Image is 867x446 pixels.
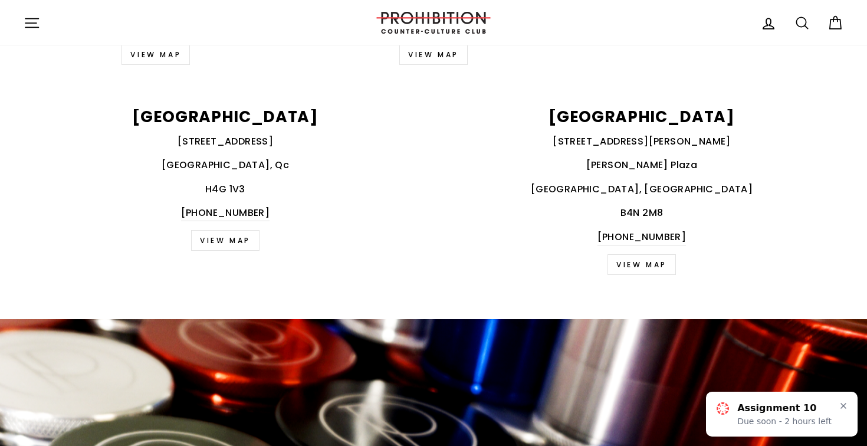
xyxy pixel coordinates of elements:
[597,229,687,245] a: [PHONE_NUMBER]
[440,134,843,149] p: [STREET_ADDRESS][PERSON_NAME]
[24,158,427,173] p: [GEOGRAPHIC_DATA], Qc
[375,12,492,34] img: PROHIBITION COUNTER-CULTURE CLUB
[24,134,427,149] p: [STREET_ADDRESS]
[440,109,843,125] p: [GEOGRAPHIC_DATA]
[607,254,676,275] a: VIEW MAP
[181,205,270,221] a: [PHONE_NUMBER]
[24,182,427,197] p: H4G 1V3
[121,44,190,65] a: VIEW MAP
[440,205,843,221] p: B4N 2M8
[440,182,843,197] p: [GEOGRAPHIC_DATA], [GEOGRAPHIC_DATA]
[191,230,260,251] a: VIEW MAP
[399,44,468,65] a: VIEW MAP
[24,109,427,125] p: [GEOGRAPHIC_DATA]
[440,158,843,173] p: [PERSON_NAME] Plaza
